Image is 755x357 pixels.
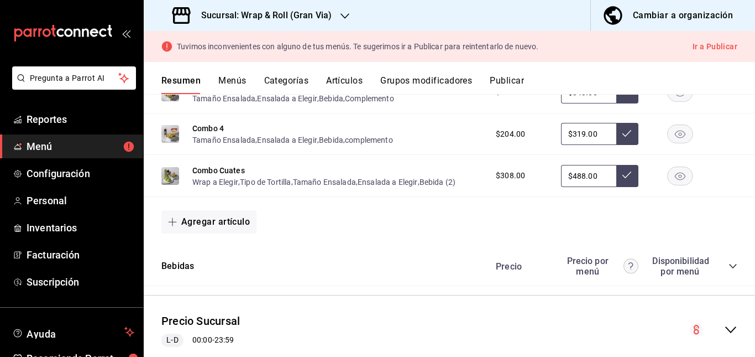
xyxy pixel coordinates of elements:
span: L-D [162,334,182,346]
div: navigation tabs [161,75,755,94]
button: Bebidas [161,260,194,273]
button: Combo 4 [192,123,224,134]
button: Precio Sucursal [161,313,240,329]
a: Pregunta a Parrot AI [8,80,136,92]
span: $204.00 [496,128,525,140]
span: Personal [27,193,134,208]
button: Wrap a Elegir [192,177,238,188]
button: Ensalada a Elegir [257,134,317,146]
button: collapse-category-row [728,262,737,271]
img: Preview [161,125,179,143]
button: Menús [218,75,246,94]
span: $308.00 [496,170,525,182]
div: Disponibilidad por menú [652,256,707,277]
span: Pregunta a Parrot AI [30,73,119,84]
button: Ir a Publicar [693,40,737,54]
button: open_drawer_menu [122,29,130,38]
input: Sin ajuste [561,165,616,187]
button: Grupos modificadores [380,75,472,94]
div: , , , [192,134,393,146]
button: Ensalada a Elegir [257,93,317,104]
input: Sin ajuste [561,123,616,145]
span: Configuración [27,166,134,181]
div: Precio por menú [561,256,638,277]
button: Resumen [161,75,201,94]
span: Inventarios [27,220,134,235]
span: Facturación [27,247,134,262]
h3: Sucursal: Wrap & Roll (Gran Via) [192,9,332,22]
p: Tuvimos inconvenientes con alguno de tus menús. Te sugerimos ir a Publicar para reintentarlo de n... [177,43,538,50]
div: , , , [192,92,394,104]
div: collapse-menu-row [144,304,755,356]
span: Suscripción [27,275,134,289]
button: Bebida [319,93,343,104]
button: Tamaño Ensalada [192,93,255,104]
button: Bebida [319,134,343,146]
button: Tamaño Ensalada [293,177,356,188]
button: Categorías [264,75,309,94]
img: Preview [161,167,179,185]
button: Publicar [490,75,524,94]
button: Artículos [326,75,363,94]
button: complemento [345,134,393,146]
span: Reportes [27,112,134,127]
div: Cambiar a organización [633,8,733,23]
button: Tipo de Tortilla [240,177,291,188]
div: , , , , [192,176,455,188]
button: Ensalada a Elegir [358,177,418,188]
button: Agregar artículo [161,210,256,234]
span: Ayuda [27,325,120,339]
div: Precio [485,261,555,272]
div: 00:00 - 23:59 [161,334,240,347]
button: Combo Cuates [192,165,245,176]
button: Bebida (2) [420,177,456,188]
span: Menú [27,139,134,154]
button: Pregunta a Parrot AI [12,66,136,90]
button: Tamaño Ensalada [192,134,255,146]
button: Complemento [345,93,394,104]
